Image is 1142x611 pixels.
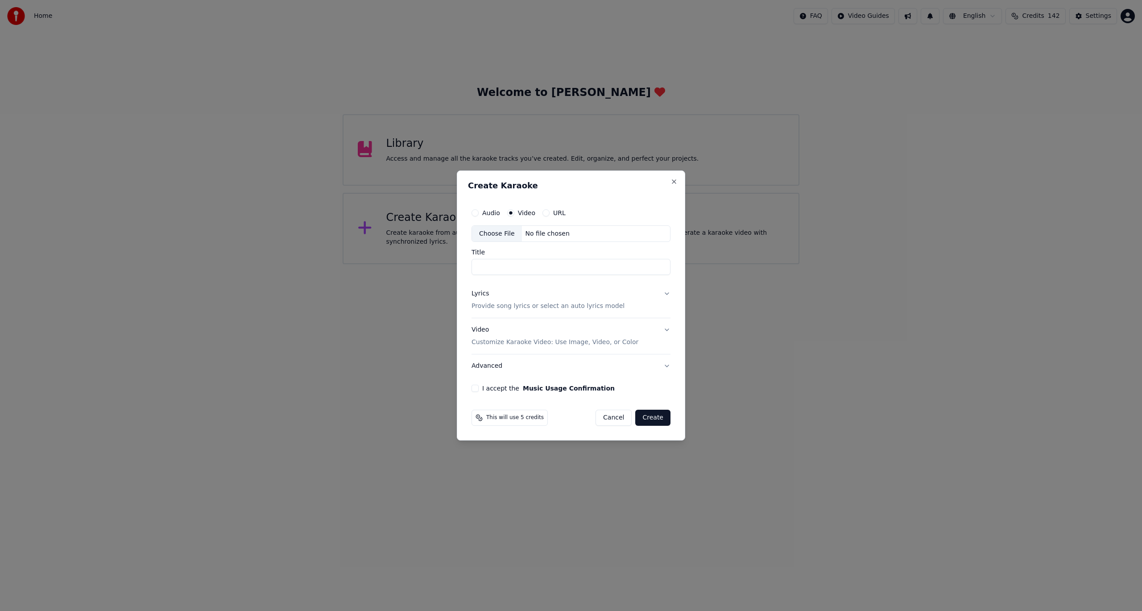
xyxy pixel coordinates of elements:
[472,354,670,378] button: Advanced
[472,302,625,311] p: Provide song lyrics or select an auto lyrics model
[596,410,632,426] button: Cancel
[486,414,544,421] span: This will use 5 credits
[472,319,670,354] button: VideoCustomize Karaoke Video: Use Image, Video, or Color
[472,326,638,347] div: Video
[468,182,674,190] h2: Create Karaoke
[553,210,566,216] label: URL
[472,249,670,256] label: Title
[472,290,489,299] div: Lyrics
[522,229,573,238] div: No file chosen
[523,385,615,391] button: I accept the
[482,210,500,216] label: Audio
[482,385,615,391] label: I accept the
[518,210,535,216] label: Video
[472,226,522,242] div: Choose File
[472,338,638,347] p: Customize Karaoke Video: Use Image, Video, or Color
[635,410,670,426] button: Create
[472,283,670,318] button: LyricsProvide song lyrics or select an auto lyrics model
